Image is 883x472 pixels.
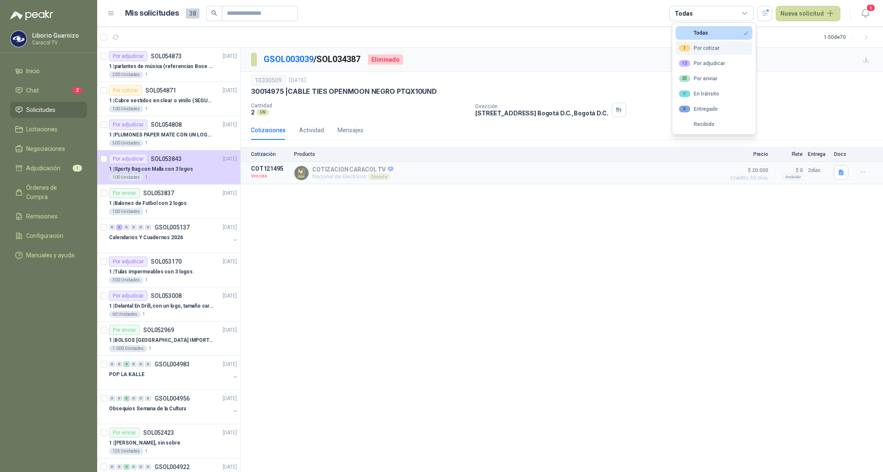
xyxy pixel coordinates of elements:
[726,165,768,175] span: $ 20.000
[299,126,324,135] div: Actividad
[11,31,27,47] img: Company Logo
[138,361,144,367] div: 0
[123,396,130,401] div: 5
[726,175,768,180] span: Crédito 60 días
[143,430,174,436] p: SOL052423
[109,448,143,455] div: 125 Unidades
[109,464,115,470] div: 0
[155,396,190,401] p: GSOL004956
[138,464,144,470] div: 0
[142,311,145,318] p: 1
[10,121,87,137] a: Licitaciones
[211,10,217,16] span: search
[109,97,214,105] p: 1 | Cubre vestidos en clear o vinilo (SEGUN ESPECIFICACIONES DEL ADJUNTO)
[109,224,115,230] div: 0
[776,6,840,21] button: Nueva solicitud
[679,90,690,97] div: 0
[131,361,137,367] div: 0
[109,208,143,215] div: 100 Unidades
[679,90,719,97] div: En tránsito
[10,208,87,224] a: Remisiones
[10,141,87,157] a: Negociaciones
[109,85,142,95] div: Por cotizar
[138,396,144,401] div: 0
[143,190,174,196] p: SOL053837
[251,75,286,85] div: 10330509
[10,247,87,263] a: Manuales y ayuda
[109,71,143,78] div: 200 Unidades
[151,259,182,265] p: SOL053170
[223,87,237,95] p: [DATE]
[145,361,151,367] div: 0
[679,60,690,67] div: 12
[26,66,40,76] span: Inicio
[251,165,289,172] p: COT121495
[223,395,237,403] p: [DATE]
[123,224,130,230] div: 0
[145,208,147,215] p: 1
[223,292,237,300] p: [DATE]
[109,154,147,164] div: Por adjudicar
[679,45,719,52] div: Por cotizar
[679,30,708,36] div: Todas
[264,53,361,66] p: / SOL034387
[109,51,147,61] div: Por adjudicar
[10,102,87,118] a: Solicitudes
[131,224,137,230] div: 0
[676,102,752,116] button: 0Entregado
[109,131,214,139] p: 1 | PLUMONES PAPER MATE CON UN LOGO (SEGUN REF.ADJUNTA)
[109,140,143,147] div: 500 Unidades
[109,291,147,301] div: Por adjudicar
[834,151,851,157] p: Docs
[251,151,289,157] p: Cotización
[116,224,123,230] div: 3
[109,165,193,173] p: 1 | Sporty Bag con Malla con 3 logos
[151,53,182,59] p: SOL054873
[726,151,768,157] p: Precio
[73,165,82,172] span: 1
[116,464,123,470] div: 0
[116,396,123,401] div: 0
[109,188,140,198] div: Por enviar
[679,75,690,82] div: 25
[155,464,190,470] p: GSOL004922
[679,75,717,82] div: Por enviar
[138,224,144,230] div: 0
[131,464,137,470] div: 0
[10,228,87,244] a: Configuración
[97,287,240,322] a: Por adjudicarSOL053008[DATE] 1 |Delantal En Drill, con un logo, tamaño carta 1 tinta (Se envia en...
[109,371,144,379] p: POP LA KALLE
[109,359,239,386] a: 0 0 4 0 0 0 GSOL004983[DATE] POP LA KALLE
[109,336,214,344] p: 1 | BOLSOS [GEOGRAPHIC_DATA] IMPORTADO [GEOGRAPHIC_DATA]-397-1
[123,361,130,367] div: 4
[289,76,306,85] p: [DATE]
[109,199,187,207] p: 1 | Balones de Futbol con 2 logos
[97,48,240,82] a: Por adjudicarSOL054873[DATE] 1 |parlantes de música (referencias Bose o Alexa) CON MARCACION 1 LO...
[26,183,79,202] span: Órdenes de Compra
[109,311,141,318] div: 60 Unidades
[223,360,237,368] p: [DATE]
[368,55,403,65] div: Eliminado
[109,63,214,71] p: 1 | parlantes de música (referencias Bose o Alexa) CON MARCACION 1 LOGO (Mas datos en el adjunto)
[97,116,240,150] a: Por adjudicarSOL054808[DATE] 1 |PLUMONES PAPER MATE CON UN LOGO (SEGUN REF.ADJUNTA)500 Unidades1
[223,429,237,437] p: [DATE]
[123,464,130,470] div: 4
[26,86,39,95] span: Chat
[264,54,313,64] a: GSOL003039
[109,428,140,438] div: Por enviar
[312,173,393,180] p: Nacional de Eléctricos
[679,106,718,112] div: Entregado
[223,224,237,232] p: [DATE]
[10,180,87,205] a: Órdenes de Compra
[145,464,151,470] div: 0
[26,105,55,115] span: Solicitudes
[97,424,240,458] a: Por enviarSOL052423[DATE] 1 |[PERSON_NAME], sin sobre125 Unidades1
[186,8,199,19] span: 38
[866,4,875,12] span: 6
[679,45,690,52] div: 1
[97,82,240,116] a: Por cotizarSOL054871[DATE] 1 |Cubre vestidos en clear o vinilo (SEGUN ESPECIFICACIONES DEL ADJUNT...
[131,396,137,401] div: 0
[145,140,147,147] p: 1
[109,174,143,181] div: 100 Unidades
[97,150,240,185] a: Por adjudicarSOL053843[DATE] 1 |Sporty Bag con Malla con 3 logos100 Unidades1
